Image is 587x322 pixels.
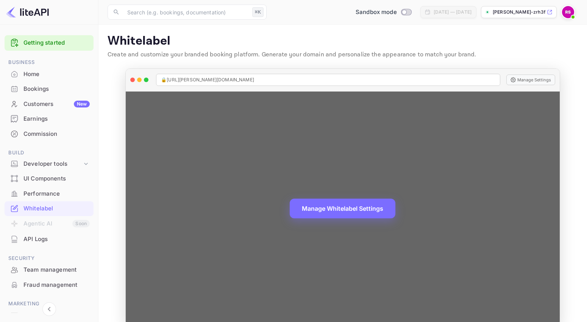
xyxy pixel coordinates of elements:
[5,127,94,142] div: Commission
[252,7,264,17] div: ⌘K
[5,263,94,277] a: Team management
[23,160,82,168] div: Developer tools
[5,263,94,277] div: Team management
[5,35,94,51] div: Getting started
[5,201,94,215] a: Whitelabel
[123,5,249,20] input: Search (e.g. bookings, documentation)
[434,9,471,16] div: [DATE] — [DATE]
[5,112,94,126] div: Earnings
[23,235,90,244] div: API Logs
[353,8,414,17] div: Switch to Production mode
[5,82,94,96] a: Bookings
[74,101,90,107] div: New
[5,187,94,201] a: Performance
[5,67,94,81] a: Home
[5,232,94,246] a: API Logs
[23,70,90,79] div: Home
[5,232,94,247] div: API Logs
[5,97,94,111] a: CustomersNew
[356,8,397,17] span: Sandbox mode
[5,254,94,263] span: Security
[23,115,90,123] div: Earnings
[5,157,94,171] div: Developer tools
[23,85,90,93] div: Bookings
[23,100,90,109] div: Customers
[5,67,94,82] div: Home
[5,278,94,292] div: Fraud management
[5,58,94,67] span: Business
[493,9,545,16] p: [PERSON_NAME]-zrh3f.nuitee...
[42,302,56,316] button: Collapse navigation
[5,300,94,308] span: Marketing
[5,82,94,96] div: Bookings
[5,187,94,201] div: Performance
[23,204,90,213] div: Whitelabel
[6,6,49,18] img: LiteAPI logo
[23,130,90,138] div: Commission
[506,75,555,85] button: Manage Settings
[5,112,94,126] a: Earnings
[5,127,94,141] a: Commission
[23,190,90,198] div: Performance
[108,50,578,59] p: Create and customize your branded booking platform. Generate your domain and personalize the appe...
[5,171,94,185] a: UI Components
[161,76,254,83] span: 🔒 [URL][PERSON_NAME][DOMAIN_NAME]
[23,174,90,183] div: UI Components
[5,97,94,112] div: CustomersNew
[23,39,90,47] a: Getting started
[5,149,94,157] span: Build
[5,278,94,292] a: Fraud management
[23,281,90,289] div: Fraud management
[23,266,90,274] div: Team management
[290,199,395,218] button: Manage Whitelabel Settings
[23,311,90,320] div: Promo codes
[108,34,578,49] p: Whitelabel
[562,6,574,18] img: Raul Sosa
